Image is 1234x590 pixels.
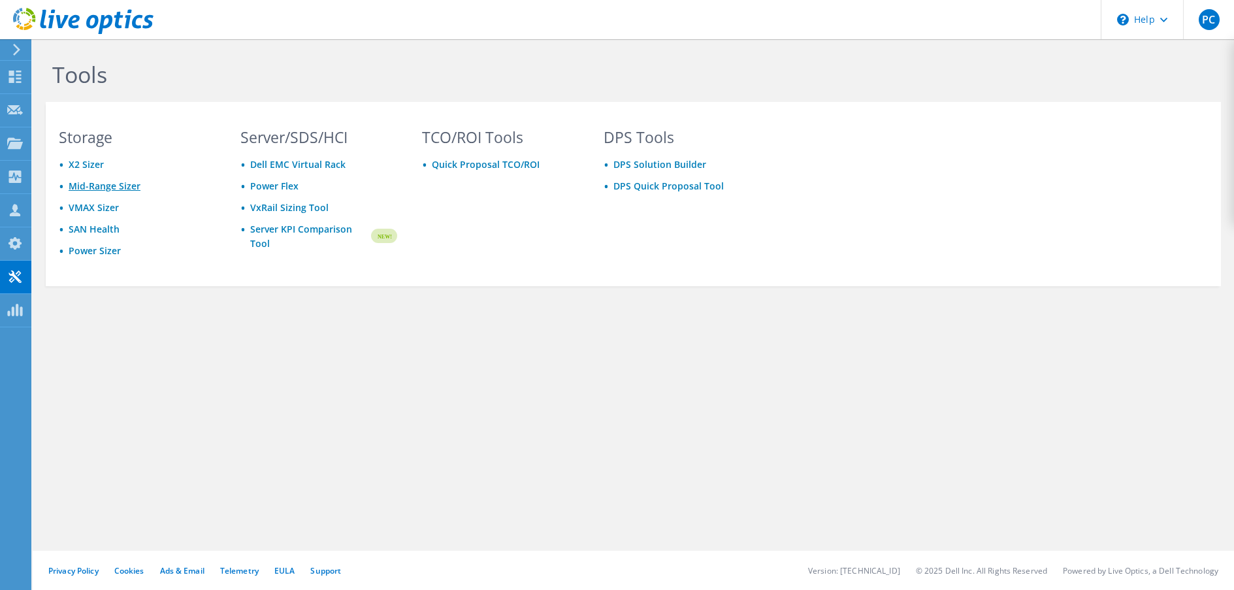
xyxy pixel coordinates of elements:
[250,158,346,171] a: Dell EMC Virtual Rack
[432,158,540,171] a: Quick Proposal TCO/ROI
[613,180,724,192] a: DPS Quick Proposal Tool
[52,61,934,88] h1: Tools
[1063,565,1218,576] li: Powered by Live Optics, a Dell Technology
[69,223,120,235] a: SAN Health
[274,565,295,576] a: EULA
[250,222,369,251] a: Server KPI Comparison Tool
[613,158,706,171] a: DPS Solution Builder
[250,180,299,192] a: Power Flex
[604,130,760,144] h3: DPS Tools
[1199,9,1220,30] span: PC
[1117,14,1129,25] svg: \n
[310,565,341,576] a: Support
[69,244,121,257] a: Power Sizer
[69,201,119,214] a: VMAX Sizer
[916,565,1047,576] li: © 2025 Dell Inc. All Rights Reserved
[69,158,104,171] a: X2 Sizer
[160,565,204,576] a: Ads & Email
[369,221,397,252] img: new-badge.svg
[808,565,900,576] li: Version: [TECHNICAL_ID]
[250,201,329,214] a: VxRail Sizing Tool
[240,130,397,144] h3: Server/SDS/HCI
[48,565,99,576] a: Privacy Policy
[59,130,216,144] h3: Storage
[220,565,259,576] a: Telemetry
[114,565,144,576] a: Cookies
[422,130,579,144] h3: TCO/ROI Tools
[69,180,140,192] a: Mid-Range Sizer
